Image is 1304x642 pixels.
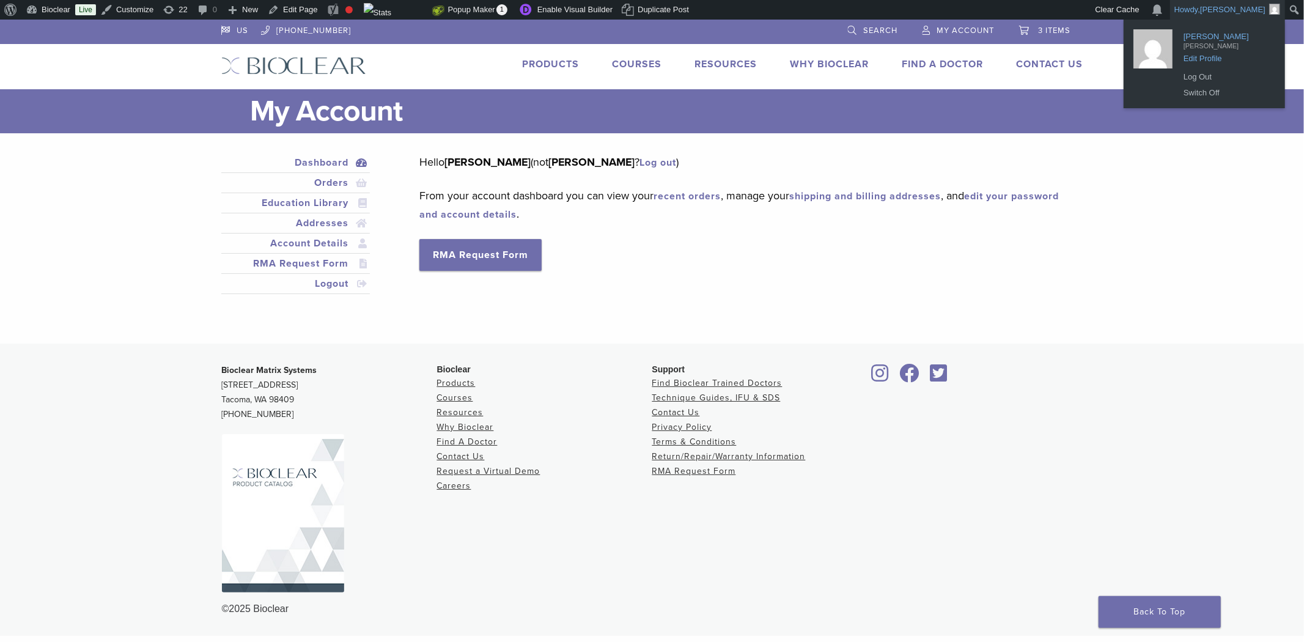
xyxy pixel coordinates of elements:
[652,422,712,432] a: Privacy Policy
[1184,38,1269,49] span: [PERSON_NAME]
[1177,85,1275,101] a: Switch Off
[695,58,757,70] a: Resources
[1019,20,1071,38] a: 3 items
[923,20,995,38] a: My Account
[444,155,531,169] strong: [PERSON_NAME]
[222,365,317,375] strong: Bioclear Matrix Systems
[902,58,984,70] a: Find A Doctor
[523,58,580,70] a: Products
[221,153,370,309] nav: Account pages
[221,20,249,38] a: US
[419,186,1064,223] p: From your account dashboard you can view your , manage your , and .
[652,437,737,447] a: Terms & Conditions
[364,3,432,18] img: Views over 48 hours. Click for more Jetpack Stats.
[419,153,1064,171] p: Hello (not ? )
[1017,58,1083,70] a: Contact Us
[1200,5,1265,14] span: [PERSON_NAME]
[437,378,476,388] a: Products
[437,407,484,418] a: Resources
[224,256,368,271] a: RMA Request Form
[224,155,368,170] a: Dashboard
[222,602,1083,616] div: ©2025 Bioclear
[652,451,806,462] a: Return/Repair/Warranty Information
[251,89,1083,133] h1: My Account
[867,371,893,383] a: Bioclear
[548,155,635,169] strong: [PERSON_NAME]
[926,371,952,383] a: Bioclear
[224,196,368,210] a: Education Library
[652,393,781,403] a: Technique Guides, IFU & SDS
[437,364,471,374] span: Bioclear
[1184,49,1269,60] span: Edit Profile
[437,481,471,491] a: Careers
[639,157,676,169] a: Log out
[896,371,924,383] a: Bioclear
[652,407,700,418] a: Contact Us
[496,4,507,15] span: 1
[437,422,494,432] a: Why Bioclear
[789,190,941,202] a: shipping and billing addresses
[790,58,869,70] a: Why Bioclear
[224,216,368,231] a: Addresses
[224,236,368,251] a: Account Details
[1177,69,1275,85] a: Log Out
[652,364,685,374] span: Support
[437,437,498,447] a: Find A Doctor
[345,6,353,13] div: Focus keyphrase not set
[75,4,96,15] a: Live
[652,378,783,388] a: Find Bioclear Trained Doctors
[864,26,898,35] span: Search
[1124,20,1285,108] ul: Howdy, Tanya Copeman
[937,26,995,35] span: My Account
[419,239,542,271] a: RMA Request Form
[1099,596,1221,628] a: Back To Top
[261,20,352,38] a: [PHONE_NUMBER]
[654,190,721,202] a: recent orders
[221,57,366,75] img: Bioclear
[1184,27,1269,38] span: [PERSON_NAME]
[613,58,662,70] a: Courses
[222,434,344,592] img: Bioclear
[224,276,368,291] a: Logout
[848,20,898,38] a: Search
[437,451,485,462] a: Contact Us
[437,466,540,476] a: Request a Virtual Demo
[224,175,368,190] a: Orders
[1039,26,1071,35] span: 3 items
[437,393,473,403] a: Courses
[222,363,437,422] p: [STREET_ADDRESS] Tacoma, WA 98409 [PHONE_NUMBER]
[652,466,736,476] a: RMA Request Form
